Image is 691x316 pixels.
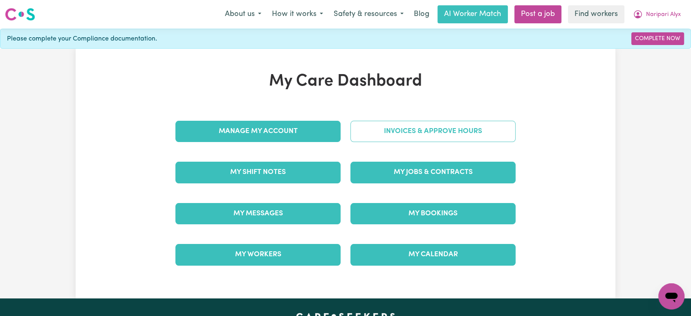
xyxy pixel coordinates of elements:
[5,5,35,24] a: Careseekers logo
[628,6,686,23] button: My Account
[220,6,267,23] button: About us
[658,283,684,309] iframe: Button to launch messaging window
[350,203,516,224] a: My Bookings
[175,203,341,224] a: My Messages
[514,5,561,23] a: Post a job
[646,10,681,19] span: Naripari Alyx
[350,162,516,183] a: My Jobs & Contracts
[328,6,409,23] button: Safety & resources
[631,32,684,45] a: Complete Now
[350,244,516,265] a: My Calendar
[267,6,328,23] button: How it works
[175,162,341,183] a: My Shift Notes
[175,121,341,142] a: Manage My Account
[171,72,520,91] h1: My Care Dashboard
[409,5,434,23] a: Blog
[437,5,508,23] a: AI Worker Match
[568,5,624,23] a: Find workers
[350,121,516,142] a: Invoices & Approve Hours
[175,244,341,265] a: My Workers
[5,7,35,22] img: Careseekers logo
[7,34,157,44] span: Please complete your Compliance documentation.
